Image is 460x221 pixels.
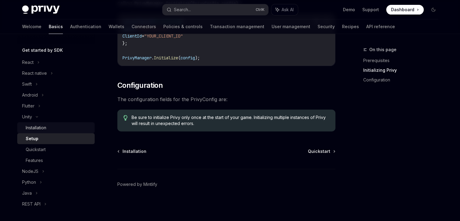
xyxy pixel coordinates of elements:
a: Installation [118,148,146,154]
div: NodeJS [22,168,38,175]
div: Setup [26,135,38,142]
button: Search...CtrlK [162,4,268,15]
a: Recipes [342,19,359,34]
div: Unity [22,113,32,120]
a: Quickstart [308,148,335,154]
a: Setup [17,133,95,144]
a: Dashboard [386,5,424,15]
span: On this page [369,46,396,53]
a: Support [362,7,379,13]
img: dark logo [22,5,60,14]
span: Quickstart [308,148,330,154]
div: Python [22,179,36,186]
span: Configuration [117,81,163,90]
div: Search... [174,6,191,13]
div: Swift [22,81,32,88]
div: Flutter [22,102,34,110]
span: Dashboard [391,7,414,13]
span: Initialize [154,55,178,61]
span: ClientId [122,33,142,39]
a: Wallets [109,19,124,34]
a: Basics [49,19,63,34]
a: Initializing Privy [363,65,443,75]
div: Android [22,91,38,99]
a: Installation [17,122,95,133]
span: }; [122,41,127,46]
a: Prerequisites [363,56,443,65]
a: Security [318,19,335,34]
div: Java [22,190,32,197]
a: Welcome [22,19,41,34]
a: Connectors [132,19,156,34]
span: The configuration fields for the PrivyConfig are: [117,95,335,104]
h5: Get started by SDK [22,47,63,54]
a: Quickstart [17,144,95,155]
button: Ask AI [271,4,298,15]
span: . [152,55,154,61]
span: ); [195,55,200,61]
a: Transaction management [210,19,264,34]
div: Installation [26,124,46,131]
a: Authentication [70,19,101,34]
span: "YOUR_CLIENT_ID" [144,33,183,39]
div: React native [22,70,47,77]
div: Quickstart [26,146,46,153]
a: Powered by Mintlify [117,181,157,187]
span: config [181,55,195,61]
span: PrivyManager [122,55,152,61]
a: Features [17,155,95,166]
span: Be sure to initialize Privy only once at the start of your game. Initializing multiple instances ... [132,114,329,127]
a: API reference [366,19,395,34]
div: REST API [22,200,41,208]
button: Toggle dark mode [429,5,438,15]
a: User management [272,19,310,34]
a: Configuration [363,75,443,85]
span: = [142,33,144,39]
span: Ctrl K [256,7,265,12]
div: Features [26,157,43,164]
svg: Tip [123,115,128,120]
span: Installation [122,148,146,154]
div: React [22,59,34,66]
a: Demo [343,7,355,13]
span: Ask AI [282,7,294,13]
span: ( [178,55,181,61]
a: Policies & controls [163,19,203,34]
